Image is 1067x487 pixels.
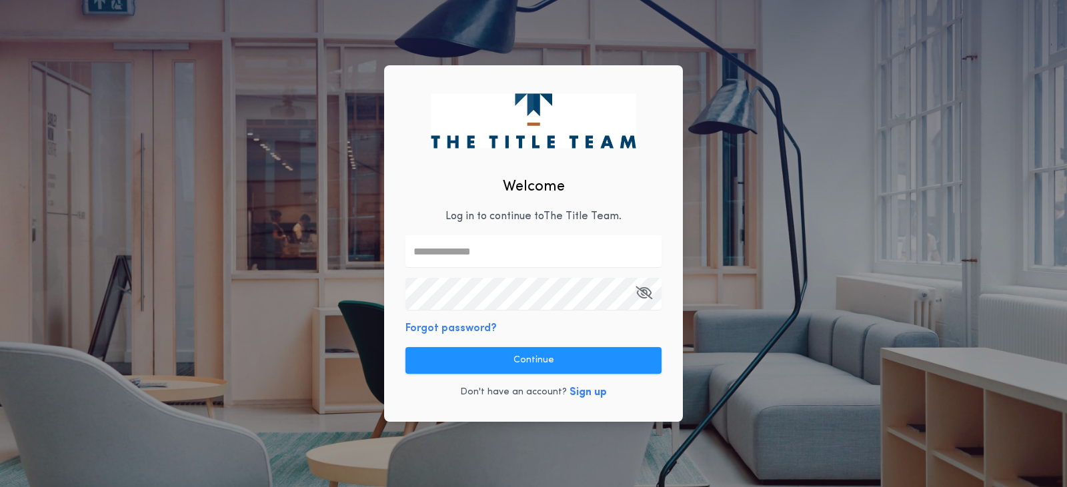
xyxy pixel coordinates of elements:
p: Don't have an account? [460,386,567,399]
button: Forgot password? [405,320,497,336]
button: Continue [405,347,662,374]
button: Sign up [570,384,607,400]
img: logo [431,93,636,148]
h2: Welcome [503,176,565,198]
p: Log in to continue to The Title Team . [445,209,622,225]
